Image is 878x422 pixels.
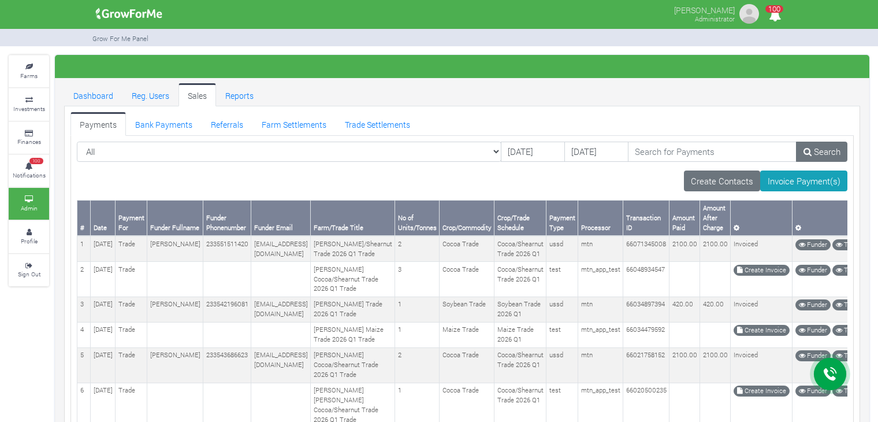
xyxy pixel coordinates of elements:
td: [DATE] [91,297,116,322]
td: mtn [578,347,623,383]
a: Bank Payments [126,112,202,135]
td: ussd [546,236,578,261]
td: [EMAIL_ADDRESS][DOMAIN_NAME] [251,236,311,261]
td: 420.00 [700,297,731,322]
td: Maize Trade 2026 Q1 [494,322,546,347]
td: 420.00 [669,297,700,322]
a: Farms [9,55,49,87]
td: [DATE] [91,236,116,261]
th: Funder Email [251,201,311,236]
td: [PERSON_NAME]/Shearnut Trade 2026 Q1 Trade [311,236,395,261]
img: growforme image [92,2,166,25]
a: Create Invoice [734,265,790,276]
th: Payment Type [546,201,578,236]
td: 2100.00 [669,347,700,383]
td: 2 [395,347,440,383]
a: Finances [9,122,49,154]
td: 5 [77,347,91,383]
img: growforme image [738,2,761,25]
a: Admin [9,188,49,220]
small: Sign Out [18,270,40,278]
td: 66071345008 [623,236,669,261]
a: Profile [9,221,49,253]
small: Farms [20,72,38,80]
a: Farm Settlements [252,112,336,135]
td: 2100.00 [700,347,731,383]
small: Profile [21,237,38,245]
td: ussd [546,297,578,322]
td: mtn_app_test [578,322,623,347]
td: [PERSON_NAME] Cocoa/Shearnut Trade 2026 Q1 Trade [311,262,395,297]
a: Trade Settlements [336,112,419,135]
td: 233551511420 [203,236,251,261]
th: Crop/Commodity [440,201,494,236]
a: Trade [832,325,864,336]
td: ussd [546,347,578,383]
a: Reg. Users [122,83,178,106]
a: 100 [764,11,786,22]
a: Reports [216,83,263,106]
a: Dashboard [64,83,122,106]
th: No of Units/Tonnes [395,201,440,236]
td: Invoiced [731,347,793,383]
td: Cocoa/Shearnut Trade 2026 Q1 [494,347,546,383]
td: Soybean Trade [440,297,494,322]
td: test [546,262,578,297]
td: 66034897394 [623,297,669,322]
input: DD/MM/YYYY [564,142,628,162]
td: Invoiced [731,236,793,261]
td: mtn [578,297,623,322]
td: Trade [116,262,147,297]
td: [EMAIL_ADDRESS][DOMAIN_NAME] [251,347,311,383]
td: [PERSON_NAME] Trade 2026 Q1 Trade [311,297,395,322]
td: test [546,322,578,347]
a: Funder [795,350,831,361]
small: Notifications [13,171,46,179]
td: 1 [395,322,440,347]
td: 2100.00 [700,236,731,261]
a: Funder [795,386,831,397]
td: Trade [116,347,147,383]
i: Notifications [764,2,786,28]
th: # [77,201,91,236]
span: 100 [765,5,783,13]
a: Funder [795,239,831,250]
a: Invoice Payment(s) [760,171,847,191]
a: 100 Notifications [9,155,49,187]
td: [PERSON_NAME] Cocoa/Shearnut Trade 2026 Q1 Trade [311,347,395,383]
input: Search for Payments [628,142,797,162]
td: 66021758152 [623,347,669,383]
td: [PERSON_NAME] Maize Trade 2026 Q1 Trade [311,322,395,347]
th: Transaction ID [623,201,669,236]
th: Amount After Charge [700,201,731,236]
td: Cocoa Trade [440,236,494,261]
th: Amount Paid [669,201,700,236]
td: 233542196081 [203,297,251,322]
td: [PERSON_NAME] [147,236,203,261]
th: Crop/Trade Schedule [494,201,546,236]
a: Search [796,142,847,162]
td: 1 [395,297,440,322]
p: [PERSON_NAME] [674,2,735,16]
td: Maize Trade [440,322,494,347]
td: 2100.00 [669,236,700,261]
td: Cocoa/Shearnut Trade 2026 Q1 [494,262,546,297]
a: Investments [9,88,49,120]
th: Processor [578,201,623,236]
th: Payment For [116,201,147,236]
td: [DATE] [91,322,116,347]
td: [DATE] [91,262,116,297]
small: Administrator [695,14,735,23]
td: [PERSON_NAME] [147,347,203,383]
a: Sign Out [9,254,49,286]
a: Create Invoice [734,325,790,336]
td: 3 [395,262,440,297]
small: Grow For Me Panel [92,34,148,43]
th: Date [91,201,116,236]
a: Trade [832,299,864,310]
th: Farm/Trade Title [311,201,395,236]
td: 2 [77,262,91,297]
td: [EMAIL_ADDRESS][DOMAIN_NAME] [251,297,311,322]
small: Finances [17,138,41,146]
td: 233543686623 [203,347,251,383]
